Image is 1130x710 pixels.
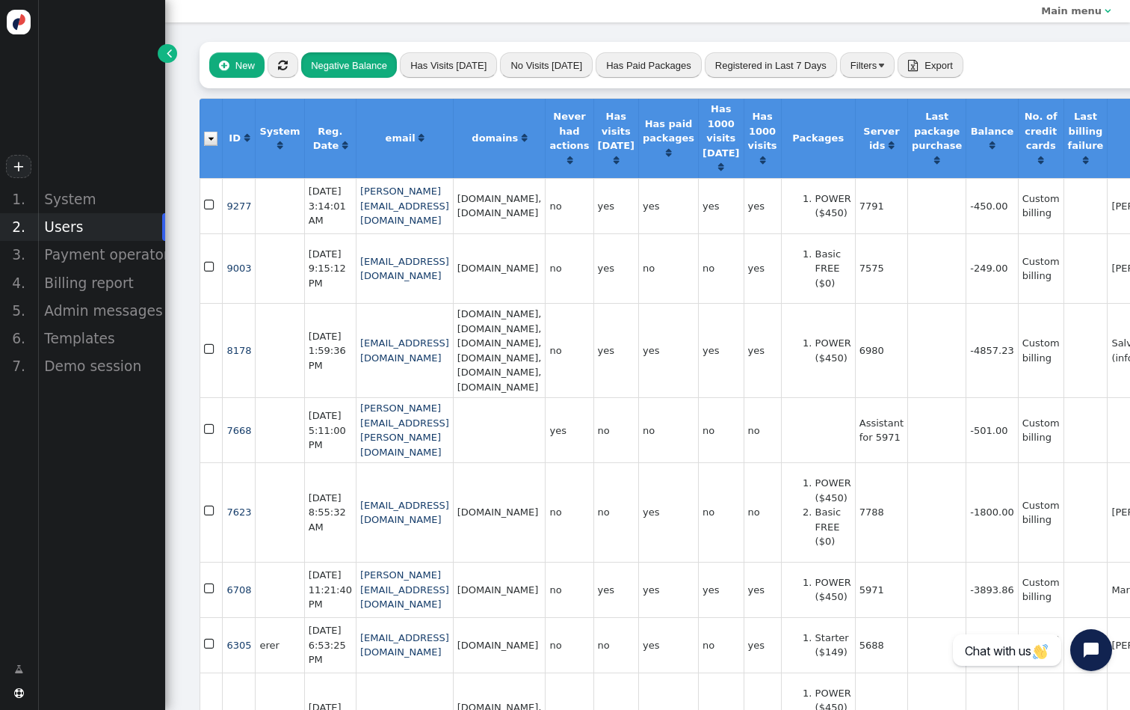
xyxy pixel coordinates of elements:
b: Packages [792,132,844,144]
span: [DATE] 11:21:40 PM [309,569,352,610]
b: Last package purchase [912,111,962,151]
a:  [342,140,348,151]
td: [DOMAIN_NAME] [453,233,546,304]
b: Last billing failure [1068,111,1104,151]
img: icon_dropdown_trigger.png [204,132,217,146]
td: yes [744,617,781,673]
b: Main menu [1041,5,1102,16]
span: Click to sort [419,133,424,143]
li: Basic FREE ($0) [815,247,851,291]
a:  [277,140,282,151]
button: Has Paid Packages [596,52,701,78]
a:  [614,155,619,166]
td: [DOMAIN_NAME] [453,462,546,562]
td: no [593,462,638,562]
button:  Export [898,52,963,78]
td: yes [638,178,698,233]
a: [PERSON_NAME][EMAIL_ADDRESS][PERSON_NAME][DOMAIN_NAME] [360,403,449,458]
td: no [698,462,743,562]
span:  [204,420,217,439]
td: yes [593,233,638,304]
img: trigger_black.png [879,64,884,67]
td: no [698,397,743,462]
a:  [760,155,765,166]
td: -4857.23 [966,303,1017,397]
a: 8178 [226,345,251,356]
td: yes [638,562,698,617]
div: Users [37,213,165,241]
a: [EMAIL_ADDRESS][DOMAIN_NAME] [360,632,449,658]
a: 7668 [226,425,251,436]
td: 7791 [855,178,907,233]
button: No Visits [DATE] [500,52,593,78]
a:  [567,155,572,166]
a:  [718,162,723,173]
a: 9003 [226,263,251,274]
td: no [698,233,743,304]
span:  [204,502,217,521]
td: yes [744,303,781,397]
td: erer [255,617,303,673]
td: no [545,233,593,304]
td: 6980 [855,303,907,397]
td: no [744,462,781,562]
td: 7788 [855,462,907,562]
td: Assistant for 5971 [855,397,907,462]
td: yes [545,397,593,462]
td: -501.00 [966,397,1017,462]
td: no [545,562,593,617]
b: domains [472,132,518,144]
span:  [219,60,229,71]
td: [DOMAIN_NAME] [453,562,546,617]
td: 7575 [855,233,907,304]
button: New [209,52,265,78]
li: POWER ($450) [815,192,851,221]
span: Click to sort [277,141,282,150]
span: Click to sort [989,141,995,150]
td: [DOMAIN_NAME] [453,617,546,673]
li: Starter ($149) [815,631,851,660]
b: Never had actions [549,111,589,151]
span: [DATE] 6:53:25 PM [309,625,346,665]
td: yes [593,303,638,397]
button: Filters [840,52,895,78]
b: Has 1000 visits [DATE] [703,103,739,159]
b: Has 1000 visits [748,111,777,151]
td: no [638,233,698,304]
span: 6708 [226,584,251,596]
span: Click to sort [522,133,527,143]
span: Click to sort [889,141,894,150]
a: 7623 [226,507,251,518]
span:  [204,340,217,359]
b: Reg. Date [313,126,343,152]
span: 9277 [226,201,251,212]
span: Click to sort [614,156,619,165]
span:  [278,60,288,71]
span: Click to sort [567,156,572,165]
span: Click to sort [760,156,765,165]
a:  [244,132,250,144]
button: Registered in Last 7 Days [705,52,837,78]
b: Server ids [863,126,899,152]
span:  [204,196,217,215]
span:  [908,60,918,71]
td: yes [638,462,698,562]
b: Has visits [DATE] [598,111,635,151]
b: System [259,126,300,137]
a: [PERSON_NAME][EMAIL_ADDRESS][DOMAIN_NAME] [360,186,449,226]
div: Payment operators [37,241,165,269]
td: yes [593,178,638,233]
td: yes [744,562,781,617]
li: POWER ($450) [815,575,851,605]
a:  [889,140,894,151]
td: -3893.86 [966,562,1017,617]
td: Custom billing [1018,178,1063,233]
a: 6305 [226,640,251,651]
a: [EMAIL_ADDRESS][DOMAIN_NAME] [360,337,449,364]
a: [EMAIL_ADDRESS][DOMAIN_NAME] [360,256,449,282]
td: -596.81 [966,617,1017,673]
